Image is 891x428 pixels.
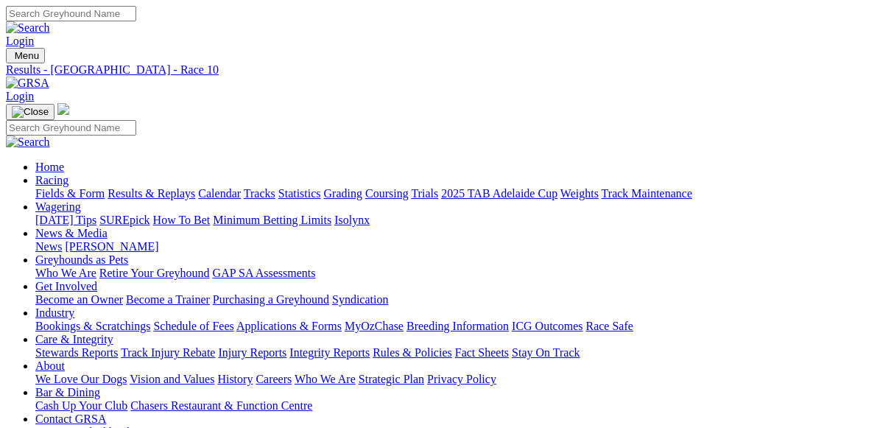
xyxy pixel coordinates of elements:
[441,187,557,200] a: 2025 TAB Adelaide Cup
[345,320,404,332] a: MyOzChase
[35,399,885,413] div: Bar & Dining
[35,346,118,359] a: Stewards Reports
[406,320,509,332] a: Breeding Information
[35,267,96,279] a: Who We Are
[427,373,496,385] a: Privacy Policy
[35,413,106,425] a: Contact GRSA
[289,346,370,359] a: Integrity Reports
[6,90,34,102] a: Login
[198,187,241,200] a: Calendar
[6,6,136,21] input: Search
[512,346,580,359] a: Stay On Track
[35,214,885,227] div: Wagering
[295,373,356,385] a: Who We Are
[236,320,342,332] a: Applications & Forms
[6,77,49,90] img: GRSA
[278,187,321,200] a: Statistics
[455,346,509,359] a: Fact Sheets
[6,35,34,47] a: Login
[6,48,45,63] button: Toggle navigation
[153,214,211,226] a: How To Bet
[126,293,210,306] a: Become a Trainer
[35,187,885,200] div: Racing
[6,120,136,136] input: Search
[35,293,885,306] div: Get Involved
[602,187,692,200] a: Track Maintenance
[35,214,96,226] a: [DATE] Tips
[213,214,331,226] a: Minimum Betting Limits
[35,320,150,332] a: Bookings & Scratchings
[324,187,362,200] a: Grading
[6,104,54,120] button: Toggle navigation
[244,187,275,200] a: Tracks
[35,187,105,200] a: Fields & Form
[15,50,39,61] span: Menu
[217,373,253,385] a: History
[35,280,97,292] a: Get Involved
[35,174,68,186] a: Racing
[35,373,885,386] div: About
[35,386,100,399] a: Bar & Dining
[365,187,409,200] a: Coursing
[6,63,885,77] a: Results - [GEOGRAPHIC_DATA] - Race 10
[35,161,64,173] a: Home
[35,320,885,333] div: Industry
[35,240,62,253] a: News
[6,21,50,35] img: Search
[121,346,215,359] a: Track Injury Rebate
[12,106,49,118] img: Close
[35,333,113,345] a: Care & Integrity
[35,359,65,372] a: About
[560,187,599,200] a: Weights
[35,227,108,239] a: News & Media
[411,187,438,200] a: Trials
[332,293,388,306] a: Syndication
[35,346,885,359] div: Care & Integrity
[334,214,370,226] a: Isolynx
[35,399,127,412] a: Cash Up Your Club
[99,214,149,226] a: SUREpick
[213,267,316,279] a: GAP SA Assessments
[512,320,582,332] a: ICG Outcomes
[35,373,127,385] a: We Love Our Dogs
[218,346,286,359] a: Injury Reports
[373,346,452,359] a: Rules & Policies
[35,293,123,306] a: Become an Owner
[130,399,312,412] a: Chasers Restaurant & Function Centre
[130,373,214,385] a: Vision and Values
[213,293,329,306] a: Purchasing a Greyhound
[99,267,210,279] a: Retire Your Greyhound
[57,103,69,115] img: logo-grsa-white.png
[65,240,158,253] a: [PERSON_NAME]
[153,320,233,332] a: Schedule of Fees
[256,373,292,385] a: Careers
[35,253,128,266] a: Greyhounds as Pets
[6,136,50,149] img: Search
[108,187,195,200] a: Results & Replays
[35,200,81,213] a: Wagering
[35,267,885,280] div: Greyhounds as Pets
[585,320,633,332] a: Race Safe
[35,240,885,253] div: News & Media
[35,306,74,319] a: Industry
[359,373,424,385] a: Strategic Plan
